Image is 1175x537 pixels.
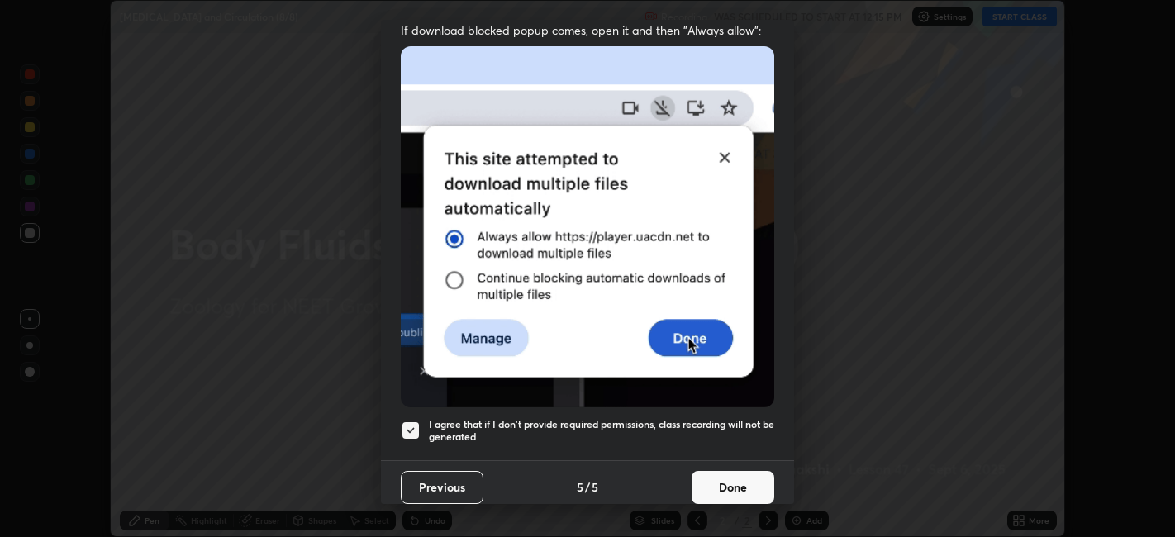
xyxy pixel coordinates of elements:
h5: I agree that if I don't provide required permissions, class recording will not be generated [429,418,774,444]
h4: / [585,478,590,496]
h4: 5 [577,478,583,496]
img: downloads-permission-blocked.gif [401,46,774,407]
h4: 5 [592,478,598,496]
span: If download blocked popup comes, open it and then "Always allow": [401,22,774,38]
button: Previous [401,471,483,504]
button: Done [692,471,774,504]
